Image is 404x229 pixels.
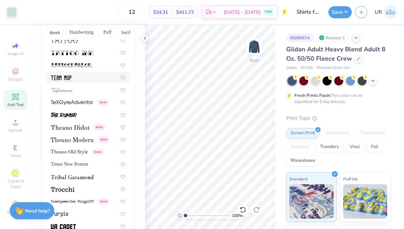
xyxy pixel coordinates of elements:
span: Gildan Adult Heavy Blend Adult 8 Oz. 50/50 Fleece Crew [286,45,385,63]
input: Untitled Design [291,5,325,19]
img: Tribal Garamond [51,175,94,179]
button: Puff [100,27,115,38]
button: Greek [46,27,64,38]
span: Greek [98,198,110,205]
span: $411.72 [176,9,194,16]
div: Transfers [316,142,343,152]
input: – – [119,6,145,18]
div: Digital Print [356,128,390,138]
img: Trocchi [51,187,75,192]
div: Foil [367,142,383,152]
a: UR [375,6,397,19]
span: Add Text [7,102,24,107]
img: Testimonia [51,88,73,93]
span: Greek [93,124,105,130]
img: Turpis [51,212,68,217]
span: # G180 [301,65,313,71]
img: UA Cadet [51,224,76,229]
strong: Need help? [25,208,50,214]
img: Umang Randhawa [384,6,397,19]
span: Minimum Order: 24 + [316,65,351,71]
img: Theano Old Style [51,150,88,155]
img: Truetypewriter PolyglOTT [51,199,94,204]
span: Image AI [8,51,24,56]
span: Decorate [7,209,24,215]
div: Applique [286,142,314,152]
img: Team MVP [51,75,71,80]
span: UR [375,8,382,16]
img: Standard [289,184,334,219]
button: Serif [117,27,134,38]
span: Standard [289,175,307,183]
span: Upload [9,127,22,133]
img: Theano Didot [51,125,90,130]
div: Embroidery [322,128,354,138]
img: Puff Ink [343,184,388,219]
span: Greek [10,153,21,158]
div: Print Type [286,114,390,122]
strong: Fresh Prints Flash: [294,93,331,98]
img: TeXGyreAdventor [51,100,93,105]
span: 100 % [232,212,243,219]
span: Gildan [286,65,297,71]
img: The Rumor [51,113,77,117]
img: Back [247,40,261,54]
img: TattooParlor [51,63,92,68]
span: FREE [265,10,272,14]
span: Designs [8,76,23,82]
span: $34.31 [153,9,168,16]
span: Greek [97,99,109,105]
div: Vinyl [345,142,364,152]
div: This color can be expedited for 5 day delivery. [294,92,379,105]
div: Rhinestones [286,156,319,166]
img: tattoo [51,38,78,43]
div: # 508847A [286,33,314,42]
img: Theano Modern [51,137,94,142]
span: Clipart & logos [3,178,27,189]
span: Greek [92,149,104,155]
div: Back [250,57,259,63]
span: Greek [98,136,110,143]
span: Puff Ink [343,175,358,183]
div: Screen Print [286,128,319,138]
img: Tattoo Ink [51,51,94,55]
button: Handwriting [66,27,98,38]
button: Save [328,6,352,18]
span: [DATE] - [DATE] [224,9,261,16]
span: Times New Roman [51,160,88,168]
div: Revision 1 [317,33,349,42]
